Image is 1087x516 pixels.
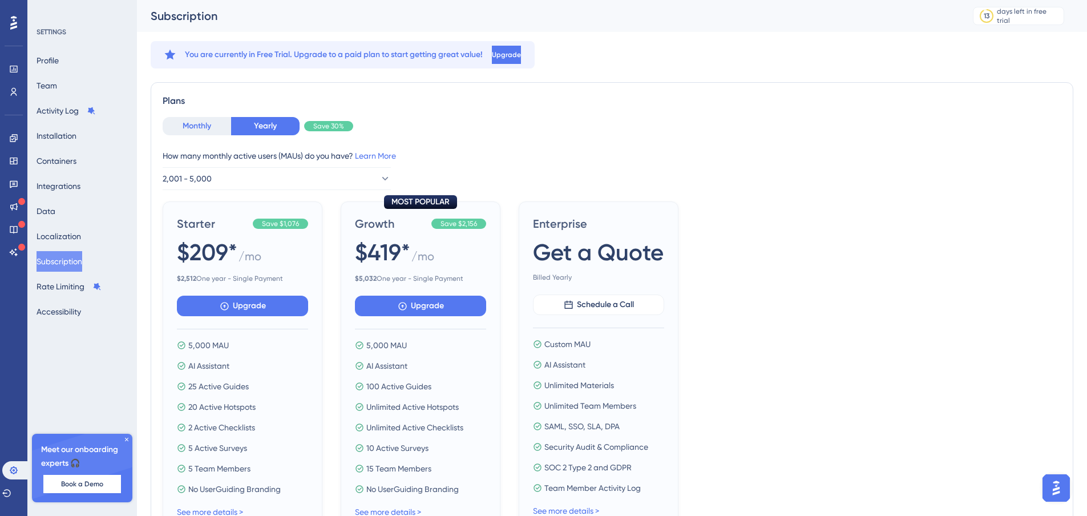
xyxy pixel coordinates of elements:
[188,482,281,496] span: No UserGuiding Branding
[37,226,81,247] button: Localization
[37,176,80,196] button: Integrations
[366,462,431,475] span: 15 Team Members
[37,151,76,171] button: Containers
[262,219,299,228] span: Save $1,076
[163,94,1061,108] div: Plans
[366,482,459,496] span: No UserGuiding Branding
[177,274,308,283] span: One year - Single Payment
[163,117,231,135] button: Monthly
[355,275,377,283] b: $ 5,032
[185,48,483,62] span: You are currently in Free Trial. Upgrade to a paid plan to start getting great value!
[37,126,76,146] button: Installation
[492,50,521,59] span: Upgrade
[411,248,434,269] span: / mo
[984,11,989,21] div: 13
[533,216,664,232] span: Enterprise
[177,296,308,316] button: Upgrade
[533,273,664,282] span: Billed Yearly
[233,299,266,313] span: Upgrade
[37,27,129,37] div: SETTINGS
[355,151,396,160] a: Learn More
[177,275,196,283] b: $ 2,512
[37,251,82,272] button: Subscription
[37,50,59,71] button: Profile
[544,358,585,372] span: AI Assistant
[411,299,444,313] span: Upgrade
[188,441,247,455] span: 5 Active Surveys
[366,338,407,352] span: 5,000 MAU
[544,337,591,351] span: Custom MAU
[355,216,427,232] span: Growth
[43,475,121,493] button: Book a Demo
[384,195,457,209] div: MOST POPULAR
[151,8,944,24] div: Subscription
[37,301,81,322] button: Accessibility
[37,75,57,96] button: Team
[544,440,648,454] span: Security Audit & Compliance
[188,462,250,475] span: 5 Team Members
[37,201,55,221] button: Data
[163,167,391,190] button: 2,001 - 5,000
[177,236,237,268] span: $209*
[355,274,486,283] span: One year - Single Payment
[441,219,477,228] span: Save $2,156
[544,420,620,433] span: SAML, SSO, SLA, DPA
[366,421,463,434] span: Unlimited Active Checklists
[366,400,459,414] span: Unlimited Active Hotspots
[544,378,614,392] span: Unlimited Materials
[533,506,599,515] a: See more details >
[533,295,664,315] button: Schedule a Call
[355,236,410,268] span: $419*
[355,296,486,316] button: Upgrade
[544,461,632,474] span: SOC 2 Type 2 and GDPR
[37,276,102,297] button: Rate Limiting
[366,359,407,373] span: AI Assistant
[544,481,641,495] span: Team Member Activity Log
[188,338,229,352] span: 5,000 MAU
[366,441,429,455] span: 10 Active Surveys
[533,236,664,268] span: Get a Quote
[37,100,96,121] button: Activity Log
[366,380,431,393] span: 100 Active Guides
[492,46,521,64] button: Upgrade
[231,117,300,135] button: Yearly
[188,380,249,393] span: 25 Active Guides
[188,400,256,414] span: 20 Active Hotspots
[1039,471,1073,505] iframe: UserGuiding AI Assistant Launcher
[188,359,229,373] span: AI Assistant
[41,443,123,470] span: Meet our onboarding experts 🎧
[577,298,634,312] span: Schedule a Call
[61,479,103,489] span: Book a Demo
[163,149,1061,163] div: How many monthly active users (MAUs) do you have?
[544,399,636,413] span: Unlimited Team Members
[177,216,248,232] span: Starter
[188,421,255,434] span: 2 Active Checklists
[239,248,261,269] span: / mo
[997,7,1060,25] div: days left in free trial
[313,122,344,131] span: Save 30%
[163,172,212,186] span: 2,001 - 5,000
